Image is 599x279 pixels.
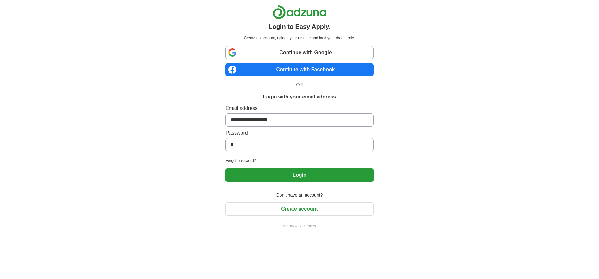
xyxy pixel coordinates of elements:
[263,93,336,101] h1: Login with your email address
[293,81,307,88] span: OR
[273,5,326,19] img: Adzuna logo
[225,202,373,216] button: Create account
[273,192,327,199] span: Don't have an account?
[268,22,331,31] h1: Login to Easy Apply.
[225,206,373,212] a: Create account
[225,63,373,76] a: Continue with Facebook
[227,35,372,41] p: Create an account, upload your resume and land your dream role.
[225,223,373,229] a: Return to job advert
[225,129,373,137] label: Password
[225,158,373,163] a: Forgot password?
[225,46,373,59] a: Continue with Google
[225,105,373,112] label: Email address
[225,168,373,182] button: Login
